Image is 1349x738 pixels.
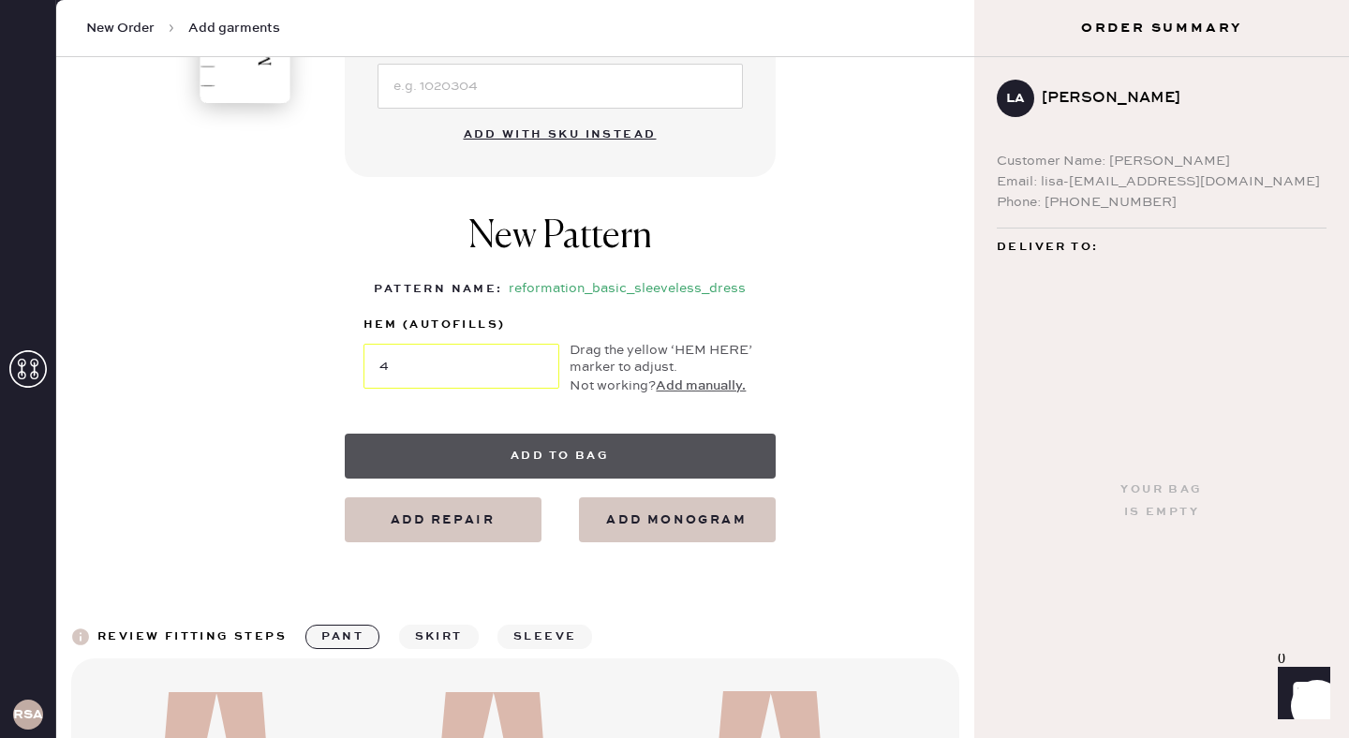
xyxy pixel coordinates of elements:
[399,625,479,649] button: skirt
[1260,654,1341,734] iframe: Front Chat
[997,258,1327,305] div: [STREET_ADDRESS] [GEOGRAPHIC_DATA] , WA 98233
[188,19,280,37] span: Add garments
[86,19,155,37] span: New Order
[1042,87,1312,110] div: [PERSON_NAME]
[452,116,668,154] button: Add with SKU instead
[656,376,746,396] button: Add manually.
[997,171,1327,192] div: Email: lisa-[EMAIL_ADDRESS][DOMAIN_NAME]
[1120,479,1202,524] div: Your bag is empty
[345,434,776,479] button: Add to bag
[997,236,1098,258] span: Deliver to:
[570,342,756,376] div: Drag the yellow ‘HEM HERE’ marker to adjust.
[1006,92,1025,105] h3: LA
[345,497,541,542] button: Add repair
[468,214,652,278] h1: New Pattern
[305,625,379,649] button: pant
[509,278,746,301] div: reformation_basic_sleeveless_dress
[363,344,560,389] input: Move the yellow marker!
[378,64,743,109] input: e.g. 1020304
[974,19,1349,37] h3: Order Summary
[497,625,592,649] button: sleeve
[997,151,1327,171] div: Customer Name: [PERSON_NAME]
[997,192,1327,213] div: Phone: [PHONE_NUMBER]
[374,278,502,301] div: Pattern Name :
[13,708,43,721] h3: RSA
[363,314,560,336] label: Hem (autofills)
[579,497,776,542] button: add monogram
[97,626,287,648] div: Review fitting steps
[570,376,756,396] div: Not working?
